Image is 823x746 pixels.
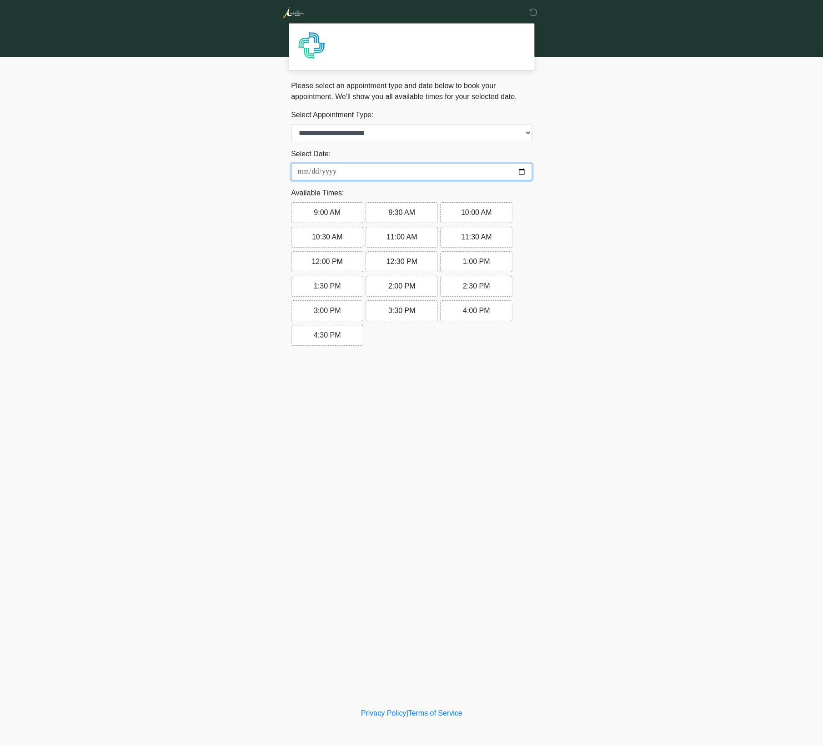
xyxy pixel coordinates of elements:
[314,209,341,216] span: 9:00 AM
[291,109,373,120] label: Select Appointment Type:
[282,7,304,18] img: Aurelion Med Spa Logo
[386,233,417,241] span: 11:00 AM
[314,307,341,314] span: 3:00 PM
[408,709,462,717] a: Terms of Service
[406,709,408,717] a: |
[298,32,325,59] img: Agent Avatar
[386,258,417,265] span: 12:30 PM
[291,188,344,199] label: Available Times:
[314,282,341,290] span: 1:30 PM
[388,307,416,314] span: 3:30 PM
[311,258,342,265] span: 12:00 PM
[463,307,490,314] span: 4:00 PM
[461,209,492,216] span: 10:00 AM
[463,258,490,265] span: 1:00 PM
[361,709,406,717] a: Privacy Policy
[291,149,331,159] label: Select Date:
[314,331,341,339] span: 4:30 PM
[312,233,343,241] span: 10:30 AM
[463,282,490,290] span: 2:30 PM
[291,80,532,102] p: Please select an appointment type and date below to book your appointment. We'll show you all ava...
[461,233,492,241] span: 11:30 AM
[388,282,416,290] span: 2:00 PM
[388,209,415,216] span: 9:30 AM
